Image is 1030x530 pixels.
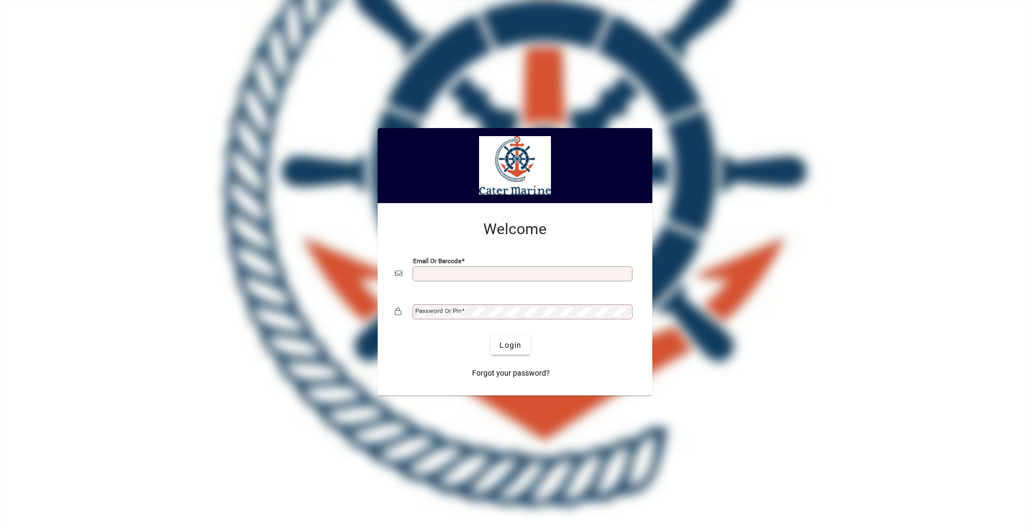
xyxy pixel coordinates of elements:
[395,220,635,238] h2: Welcome
[491,335,530,355] button: Login
[499,340,521,351] span: Login
[472,368,550,379] span: Forgot your password?
[468,363,554,383] a: Forgot your password?
[415,307,461,315] mat-label: Password or Pin
[413,257,461,265] mat-label: Email or Barcode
